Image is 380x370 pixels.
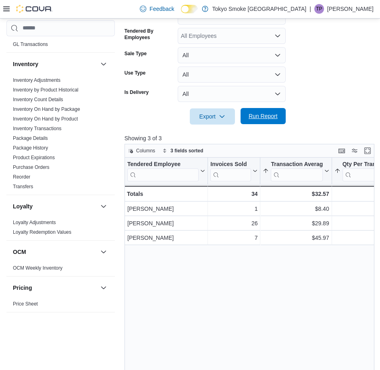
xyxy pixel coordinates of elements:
span: GL Transactions [13,41,48,48]
label: Use Type [125,70,145,76]
input: Dark Mode [181,5,198,13]
h3: Pricing [13,284,32,292]
a: Reorder [13,174,30,180]
button: All [178,67,286,83]
a: Loyalty Adjustments [13,220,56,225]
button: Display options [350,146,359,156]
span: Inventory Transactions [13,125,62,132]
div: 7 [210,233,257,243]
a: Inventory On Hand by Package [13,106,80,112]
span: Product Expirations [13,154,55,161]
div: Inventory [6,75,115,195]
button: Pricing [99,283,108,293]
div: 26 [210,218,257,228]
div: OCM [6,263,115,276]
button: Loyalty [13,202,97,210]
button: Inventory [13,60,97,68]
img: Cova [16,5,52,13]
a: Product Expirations [13,155,55,160]
span: Feedback [150,5,174,13]
div: Tendered Employee [127,160,199,168]
span: Run Report [249,112,278,120]
button: Columns [125,146,158,156]
button: Enter fullscreen [363,146,372,156]
p: Showing 3 of 3 [125,134,377,142]
a: Loyalty Redemption Values [13,229,71,235]
a: Package Details [13,135,48,141]
button: Transaction Average [263,160,329,181]
a: GL Transactions [13,42,48,47]
button: Invoices Sold [210,160,257,181]
span: Columns [136,148,155,154]
div: 1 [210,204,257,214]
button: Run Report [241,108,286,124]
h3: Inventory [13,60,38,68]
div: Taylor Pontin [314,4,324,14]
div: Tendered Employee [127,160,199,181]
a: Purchase Orders [13,164,50,170]
button: All [178,86,286,102]
button: Inventory [99,59,108,69]
label: Is Delivery [125,89,149,96]
button: Keyboard shortcuts [337,146,347,156]
button: 3 fields sorted [159,146,206,156]
span: 3 fields sorted [170,148,203,154]
a: Inventory Adjustments [13,77,60,83]
div: Totals [127,189,205,199]
span: Loyalty Adjustments [13,219,56,226]
div: Loyalty [6,218,115,240]
h3: Loyalty [13,202,33,210]
div: Invoices Sold [210,160,251,181]
div: Transaction Average [271,160,322,168]
button: All [178,47,286,63]
label: Sale Type [125,50,147,57]
div: 34 [210,189,257,199]
span: Export [195,108,230,125]
h3: OCM [13,248,26,256]
a: OCM Weekly Inventory [13,265,62,271]
div: Pricing [6,299,115,312]
button: Pricing [13,284,97,292]
div: Transaction Average [271,160,322,181]
p: | [309,4,311,14]
button: OCM [99,247,108,257]
span: Inventory Count Details [13,96,63,103]
div: Invoices Sold [210,160,251,168]
div: $29.89 [263,218,329,228]
a: Inventory by Product Historical [13,87,79,93]
a: Inventory On Hand by Product [13,116,78,122]
a: Price Sheet [13,301,38,307]
span: Price Sheet [13,301,38,307]
a: Inventory Transactions [13,126,62,131]
label: Tendered By Employees [125,28,174,41]
a: Transfers [13,184,33,189]
a: Inventory Count Details [13,97,63,102]
button: OCM [13,248,97,256]
div: $32.57 [263,189,329,199]
div: $8.40 [263,204,329,214]
a: Package History [13,145,48,151]
button: Tendered Employee [127,160,205,181]
div: [PERSON_NAME] [127,233,205,243]
a: Feedback [137,1,177,17]
button: Export [190,108,235,125]
span: TP [316,4,322,14]
div: [PERSON_NAME] [127,218,205,228]
p: Tokyo Smoke [GEOGRAPHIC_DATA] [212,4,307,14]
div: Finance [6,30,115,52]
button: Open list of options [274,33,281,39]
p: [PERSON_NAME] [327,4,374,14]
span: Transfers [13,183,33,190]
div: [PERSON_NAME] [127,204,205,214]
